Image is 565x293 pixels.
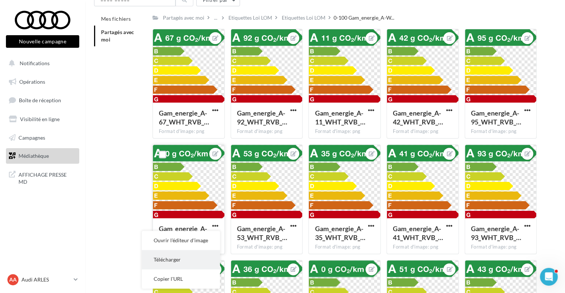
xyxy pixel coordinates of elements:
[4,56,78,71] button: Notifications
[540,268,558,286] iframe: Intercom live chat
[163,14,204,21] div: Partagés avec moi
[159,109,209,126] span: Gam_energie_A-67_WHT_RVB_PNG_1080PX
[471,224,521,242] span: Gam_energie_A-93_WHT_RVB_PNG_1080PX
[19,134,45,140] span: Campagnes
[471,109,521,126] span: Gam_energie_A-95_WHT_RVB_PNG_1080PX
[20,60,50,66] span: Notifications
[282,14,325,21] div: Etiquettes Loi LOM
[19,97,61,103] span: Boîte de réception
[142,269,220,289] button: Copier l'URL
[315,109,365,126] span: Gam_energie_A-11_WHT_RVB_PNG_1080PX
[315,224,365,242] span: Gam_energie_A-35_WHT_RVB_PNG_1080PX
[4,130,81,146] a: Campagnes
[315,244,374,250] div: Format d'image: png
[142,250,220,269] button: Télécharger
[237,224,287,242] span: Gam_energie_A-53_WHT_RVB_PNG_1080PX
[393,128,452,135] div: Format d'image: png
[237,244,297,250] div: Format d'image: png
[142,231,220,250] button: Ouvrir l'éditeur d'image
[213,13,219,23] div: ...
[393,224,443,242] span: Gam_energie_A-41_WHT_RVB_PNG_1080PX
[4,74,81,90] a: Opérations
[237,128,297,135] div: Format d'image: png
[21,276,71,283] p: Audi ARLES
[393,109,443,126] span: Gam_energie_A-42_WHT_RVB_PNG_1080PX
[19,79,45,85] span: Opérations
[101,29,134,43] span: Partagés avec moi
[471,128,531,135] div: Format d'image: png
[159,128,218,135] div: Format d'image: png
[334,14,394,21] span: 0-100 Gam_energie_A-W...
[19,153,49,159] span: Médiathèque
[6,35,79,48] button: Nouvelle campagne
[159,224,207,250] span: Gam_energie_A-0_WHT_RVB_PNG_1080PX
[315,128,374,135] div: Format d'image: png
[4,92,81,108] a: Boîte de réception
[4,167,81,189] a: AFFICHAGE PRESSE MD
[237,109,287,126] span: Gam_energie_A-92_WHT_RVB_PNG_1080PX
[19,170,76,186] span: AFFICHAGE PRESSE MD
[6,273,79,287] a: AA Audi ARLES
[4,148,81,164] a: Médiathèque
[393,244,452,250] div: Format d'image: png
[471,244,531,250] div: Format d'image: png
[101,16,131,22] span: Mes fichiers
[4,111,81,127] a: Visibilité en ligne
[228,14,272,21] div: Etiquettes Loi LOM
[9,276,17,283] span: AA
[20,116,60,122] span: Visibilité en ligne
